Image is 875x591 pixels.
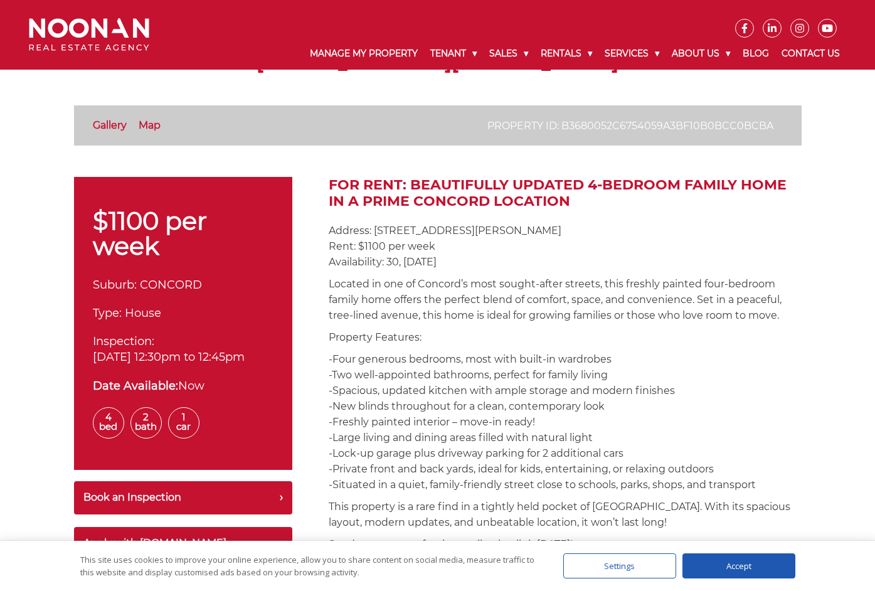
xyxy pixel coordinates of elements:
[168,407,199,439] span: 1 Car
[598,38,666,70] a: Services
[329,499,802,530] p: This property is a rare find in a tightly held pocket of [GEOGRAPHIC_DATA]. With its spacious lay...
[74,527,292,560] button: Apply with [DOMAIN_NAME]
[487,118,773,134] p: Property ID: b3680052c6754059a3bf10b0bcc0bcba
[329,536,802,552] p: Send us a request for the application link [DATE]!
[329,177,802,210] h2: For Rent: Beautifully Updated 4-Bedroom Family Home in a Prime Concord Location
[80,553,538,578] div: This site uses cookies to improve your online experience, allow you to share content on social me...
[682,553,795,578] div: Accept
[130,407,162,439] span: 2 Bath
[329,276,802,323] p: Located in one of Concord’s most sought-after streets, this freshly painted four-bedroom family h...
[775,38,846,70] a: Contact Us
[140,278,202,292] span: CONCORD
[666,38,736,70] a: About Us
[93,119,127,131] a: Gallery
[483,38,534,70] a: Sales
[304,38,424,70] a: Manage My Property
[424,38,483,70] a: Tenant
[93,378,273,395] div: Now
[93,379,178,393] strong: Date Available:
[74,481,292,514] button: Book an Inspection
[93,407,124,439] span: 4 Bed
[93,208,273,258] p: $1100 per week
[329,223,802,270] p: Address: [STREET_ADDRESS][PERSON_NAME] Rent: $1100 per week Availability: 30, [DATE]
[93,278,137,292] span: Suburb:
[329,329,802,345] p: Property Features:
[125,306,161,320] span: House
[93,306,122,320] span: Type:
[534,38,598,70] a: Rentals
[93,350,245,364] span: [DATE] 12:30pm to 12:45pm
[139,119,161,131] a: Map
[93,334,154,348] span: Inspection:
[329,351,802,492] p: -Four generous bedrooms, most with built-in wardrobes -Two well-appointed bathrooms, perfect for ...
[736,38,775,70] a: Blog
[29,18,149,51] img: Noonan Real Estate Agency
[563,553,676,578] div: Settings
